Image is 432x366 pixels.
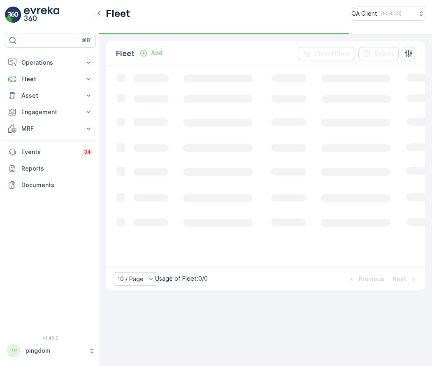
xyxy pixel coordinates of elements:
[82,37,90,44] p: ⌘B
[21,164,93,173] p: Reports
[7,344,20,357] div: PP
[392,274,418,284] button: Next
[346,274,385,284] button: Previous
[21,59,79,67] p: Operations
[116,48,135,59] p: Fleet
[351,7,425,21] button: QA Client(+03:00)
[298,47,355,60] button: Clear Filters
[359,275,384,283] p: Previous
[5,104,96,120] button: Engagement
[26,347,84,355] p: pingdom
[21,108,79,116] p: Engagement
[5,335,96,340] span: v 1.49.0
[375,49,394,58] p: Export
[5,144,96,160] a: Events34
[314,49,350,58] p: Clear Filters
[21,181,93,189] p: Documents
[155,274,208,283] p: Usage of Fleet : 0/0
[381,10,402,17] p: ( +03:00 )
[5,177,96,193] a: Documents
[393,275,406,283] p: Next
[21,148,77,156] p: Events
[351,9,377,18] p: QA Client
[5,87,96,104] button: Asset
[136,48,166,58] button: Add
[5,160,96,177] a: Reports
[5,120,96,137] button: MRF
[21,75,79,83] p: Fleet
[21,124,79,133] p: MRF
[5,342,96,359] button: PPpingdom
[21,91,79,100] p: Asset
[106,7,130,20] p: Fleet
[358,47,399,60] button: Export
[5,7,21,23] img: logo
[24,7,59,23] img: logo_light-DOdMpM7g.png
[84,149,91,155] p: 34
[5,71,96,87] button: Fleet
[151,49,163,57] p: Add
[5,54,96,71] button: Operations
